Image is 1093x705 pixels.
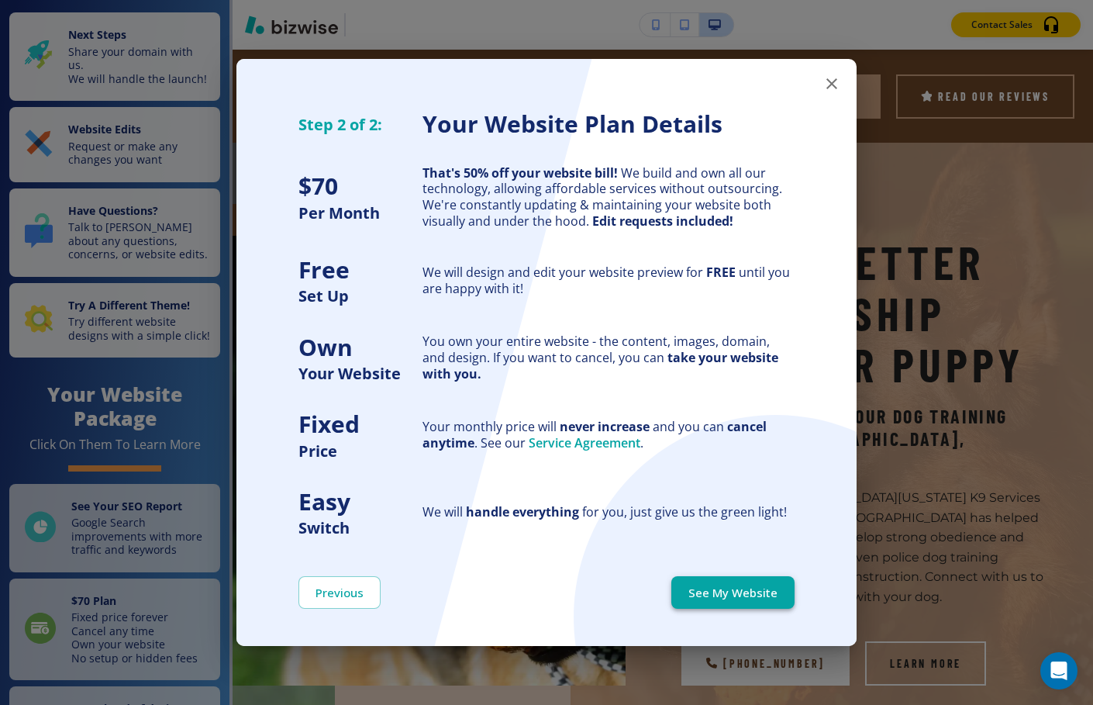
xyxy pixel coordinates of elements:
[529,434,640,451] a: Service Agreement
[422,109,795,140] h3: Your Website Plan Details
[298,114,422,135] h5: Step 2 of 2:
[298,170,338,202] strong: $ 70
[592,213,733,230] strong: Edit requests included!
[298,441,422,461] h5: Price
[298,363,422,384] h5: Your Website
[422,504,795,520] div: We will for you, just give us the green light!
[706,264,736,281] strong: FREE
[298,285,422,306] h5: Set Up
[422,419,795,451] div: Your monthly price will and you can . See our .
[1040,652,1077,689] div: Open Intercom Messenger
[298,331,353,363] strong: Own
[422,349,778,382] strong: take your website with you.
[671,576,795,609] button: See My Website
[298,517,422,538] h5: Switch
[422,264,795,297] div: We will design and edit your website preview for until you are happy with it!
[422,333,795,382] div: You own your entire website - the content, images, domain, and design. If you want to cancel, you...
[422,164,618,181] strong: That's 50% off your website bill!
[422,165,795,230] div: We build and own all our technology, allowing affordable services without outsourcing. We're cons...
[298,576,381,609] button: Previous
[466,503,579,520] strong: handle everything
[422,418,767,451] strong: cancel anytime
[298,486,350,517] strong: Easy
[298,254,350,285] strong: Free
[298,202,422,223] h5: Per Month
[560,418,650,435] strong: never increase
[298,408,360,440] strong: Fixed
